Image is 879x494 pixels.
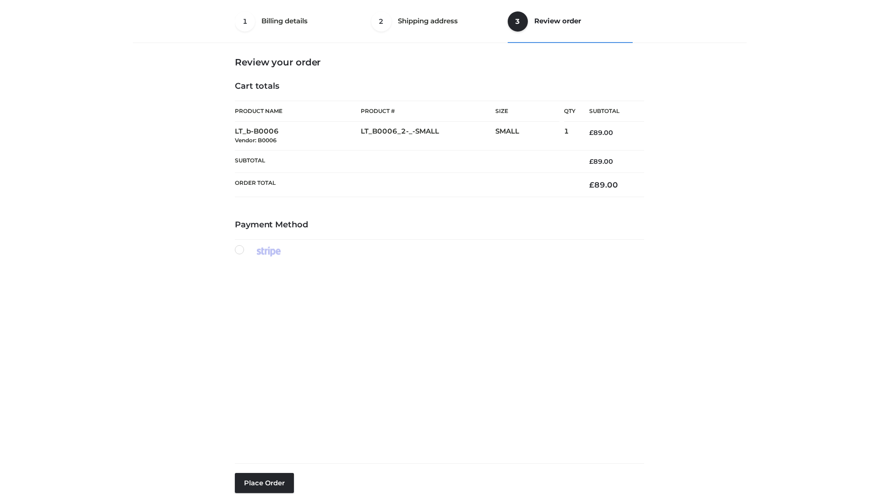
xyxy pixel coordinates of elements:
h3: Review your order [235,57,644,68]
span: £ [589,129,593,137]
th: Size [495,101,559,122]
span: £ [589,180,594,189]
th: Product Name [235,101,361,122]
bdi: 89.00 [589,129,613,137]
small: Vendor: B0006 [235,137,277,144]
td: LT_b-B0006 [235,122,361,150]
span: £ [589,157,593,166]
th: Subtotal [235,150,575,172]
th: Subtotal [575,101,644,122]
bdi: 89.00 [589,157,613,166]
th: Product # [361,101,495,122]
bdi: 89.00 [589,180,618,189]
h4: Payment Method [235,220,644,230]
iframe: Secure payment input frame [233,255,642,456]
button: Place order [235,473,294,493]
h4: Cart totals [235,81,644,91]
td: 1 [564,122,575,150]
th: Order Total [235,173,575,197]
td: SMALL [495,122,564,150]
td: LT_B0006_2-_-SMALL [361,122,495,150]
th: Qty [564,101,575,122]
